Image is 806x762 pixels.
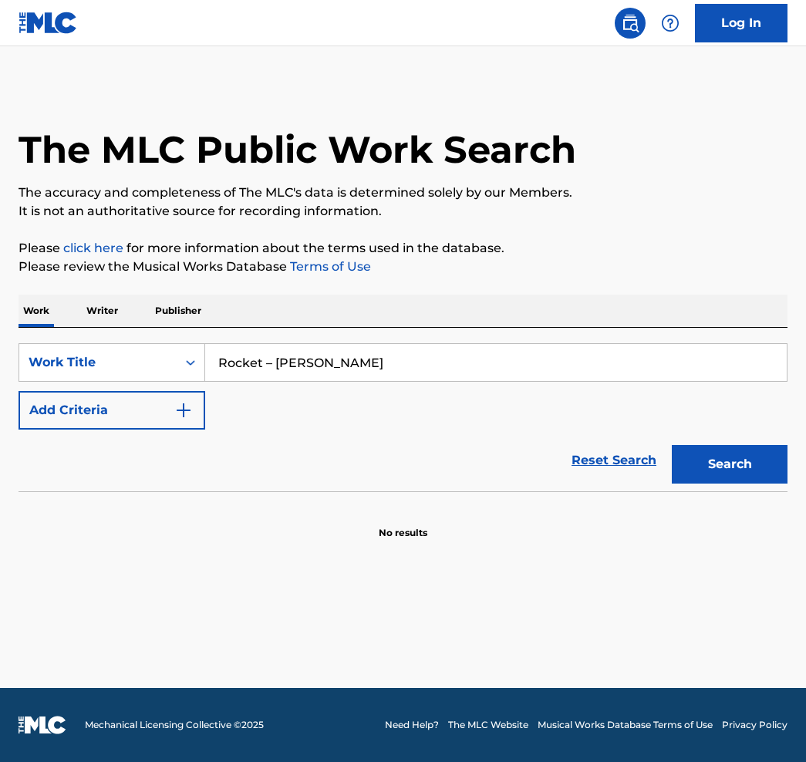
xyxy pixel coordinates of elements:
[621,14,639,32] img: search
[19,258,787,276] p: Please review the Musical Works Database
[19,716,66,734] img: logo
[538,718,713,732] a: Musical Works Database Terms of Use
[85,718,264,732] span: Mechanical Licensing Collective © 2025
[19,343,787,491] form: Search Form
[385,718,439,732] a: Need Help?
[729,688,806,762] iframe: Chat Widget
[661,14,680,32] img: help
[19,239,787,258] p: Please for more information about the terms used in the database.
[672,445,787,484] button: Search
[174,401,193,420] img: 9d2ae6d4665cec9f34b9.svg
[564,443,664,477] a: Reset Search
[29,353,167,372] div: Work Title
[19,126,576,173] h1: The MLC Public Work Search
[19,391,205,430] button: Add Criteria
[287,259,371,274] a: Terms of Use
[19,202,787,221] p: It is not an authoritative source for recording information.
[695,4,787,42] a: Log In
[19,295,54,327] p: Work
[615,8,646,39] a: Public Search
[448,718,528,732] a: The MLC Website
[150,295,206,327] p: Publisher
[655,8,686,39] div: Help
[82,295,123,327] p: Writer
[19,12,78,34] img: MLC Logo
[63,241,123,255] a: click here
[722,718,787,732] a: Privacy Policy
[379,507,427,540] p: No results
[19,184,787,202] p: The accuracy and completeness of The MLC's data is determined solely by our Members.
